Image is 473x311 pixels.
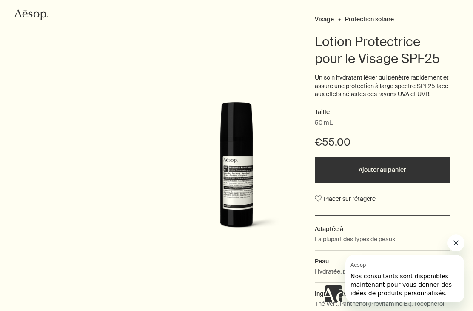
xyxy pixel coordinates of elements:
[315,15,334,19] a: Visage
[315,191,376,206] button: Placer sur l'étagère
[447,234,464,251] iframe: Fermer le message de Aesop
[169,102,304,239] img: Protective Facial Lotion SPF25 in black bottle
[345,255,464,302] iframe: Message de Aesop
[315,135,350,149] span: €55.00
[345,15,394,19] a: Protection solaire
[315,33,450,67] h1: Lotion Protectrice pour le Visage SPF25
[315,290,359,297] span: Ingrédients clés
[315,257,450,266] h2: Peau
[14,9,48,21] svg: Aesop
[315,234,395,244] p: La plupart des types de peaux
[315,107,450,117] h2: Taille
[315,157,450,183] button: Ajouter au panier - €55.00
[315,119,333,127] span: 50 mL
[315,74,450,99] p: Un soin hydratant léger qui pénètre rapidement et assure une protection à large spectre SPF25 fac...
[315,267,385,276] p: Hydratée, protégée, mate
[325,234,464,302] div: Aesop dit « Nos consultants sont disponibles maintenant pour vous donner des idées de produits pe...
[325,285,342,302] iframe: pas de contenu
[12,6,51,26] a: Aesop
[315,224,450,234] h2: Adaptée à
